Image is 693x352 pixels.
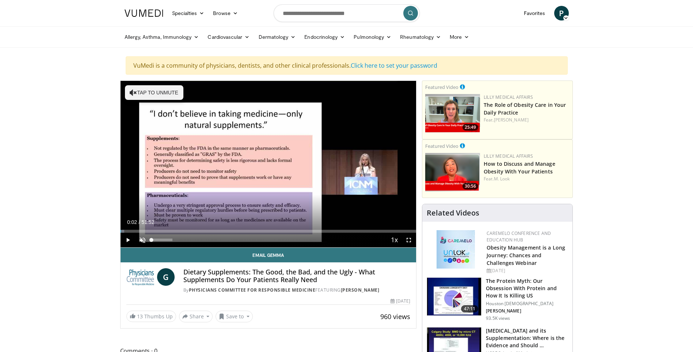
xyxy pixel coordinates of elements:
[487,230,551,243] a: CaReMeLO Conference and Education Hub
[425,94,480,132] a: 25:49
[462,124,478,131] span: 25:49
[401,233,416,247] button: Fullscreen
[126,311,176,322] a: 13 Thumbs Up
[179,311,213,322] button: Share
[391,298,410,304] div: [DATE]
[425,94,480,132] img: e1208b6b-349f-4914-9dd7-f97803bdbf1d.png.150x105_q85_crop-smart_upscale.png
[125,85,183,100] button: Tap to unmute
[494,176,510,182] a: M. Look
[351,61,437,70] a: Click here to set your password
[487,244,565,266] a: Obesity Management is a Long Journey: Chances and Challenges Webinar
[387,233,401,247] button: Playback Rate
[139,219,140,225] span: /
[427,277,568,321] a: 47:11 The Protein Myth: Our Obsession With Protein and How It Is Killing US Houston [DEMOGRAPHIC_...
[183,268,410,284] h4: Dietary Supplements: The Good, the Bad, and the Ugly - What Supplements Do Your Patients Really Need
[168,6,209,20] a: Specialties
[127,219,137,225] span: 0:02
[157,268,175,286] a: G
[126,56,568,75] div: VuMedi is a community of physicians, dentists, and other clinical professionals.
[121,248,416,262] a: Email Gemma
[427,278,481,316] img: b7b8b05e-5021-418b-a89a-60a270e7cf82.150x105_q85_crop-smart_upscale.jpg
[349,30,396,44] a: Pulmonology
[486,301,568,307] p: Houston [DEMOGRAPHIC_DATA]
[427,209,479,217] h4: Related Videos
[189,287,316,293] a: Physicians Committee for Responsible Medicine
[461,305,479,312] span: 47:11
[121,81,416,248] video-js: Video Player
[152,239,172,241] div: Volume Level
[126,268,154,286] img: Physicians Committee for Responsible Medicine
[274,4,420,22] input: Search topics, interventions
[396,30,445,44] a: Rheumatology
[486,277,568,299] h3: The Protein Myth: Our Obsession With Protein and How It Is Killing US
[462,183,478,190] span: 30:56
[137,313,143,320] span: 13
[437,230,475,269] img: 45df64a9-a6de-482c-8a90-ada250f7980c.png.150x105_q85_autocrop_double_scale_upscale_version-0.2.jpg
[484,101,566,116] a: The Role of Obesity Care in Your Daily Practice
[183,287,410,293] div: By FEATURING
[484,117,570,123] div: Feat.
[494,117,529,123] a: [PERSON_NAME]
[125,10,163,17] img: VuMedi Logo
[121,230,416,233] div: Progress Bar
[486,308,568,314] p: [PERSON_NAME]
[425,153,480,191] img: c98a6a29-1ea0-4bd5-8cf5-4d1e188984a7.png.150x105_q85_crop-smart_upscale.png
[487,267,567,274] div: [DATE]
[254,30,300,44] a: Dermatology
[484,153,533,159] a: Lilly Medical Affairs
[486,327,568,349] h3: [MEDICAL_DATA] and its Supplementation: Where is the Evidence and Should …
[380,312,410,321] span: 960 views
[203,30,254,44] a: Cardiovascular
[519,6,550,20] a: Favorites
[216,311,253,322] button: Save to
[121,233,135,247] button: Play
[141,219,154,225] span: 51:52
[484,160,555,175] a: How to Discuss and Manage Obesity With Your Patients
[445,30,473,44] a: More
[425,84,458,90] small: Featured Video
[341,287,380,293] a: [PERSON_NAME]
[425,143,458,149] small: Featured Video
[120,30,203,44] a: Allergy, Asthma, Immunology
[300,30,349,44] a: Endocrinology
[554,6,569,20] a: P
[486,315,510,321] p: 93.5K views
[209,6,242,20] a: Browse
[135,233,150,247] button: Unmute
[425,153,480,191] a: 30:56
[484,176,570,182] div: Feat.
[484,94,533,100] a: Lilly Medical Affairs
